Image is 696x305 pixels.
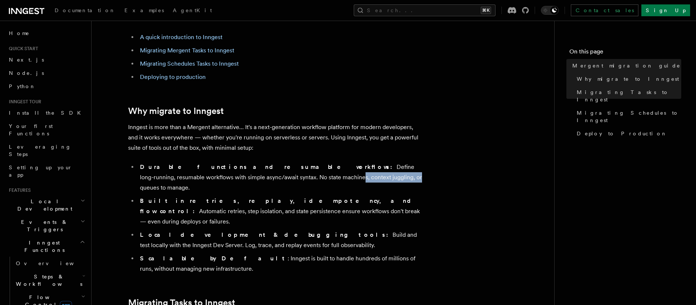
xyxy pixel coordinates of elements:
span: Deploy to Production [577,130,667,137]
strong: Durable functions and resumable workflows: [140,163,397,170]
button: Local Development [6,195,87,215]
li: Define long-running, resumable workflows with simple async/await syntax. No state machines, conte... [138,162,424,193]
button: Search...⌘K [354,4,496,16]
a: Why migrate to Inngest [574,72,681,86]
strong: Local development & debugging tools: [140,231,392,238]
span: AgentKit [173,7,212,13]
a: Deploy to Production [574,127,681,140]
a: Python [6,80,87,93]
span: Documentation [55,7,116,13]
a: Install the SDK [6,106,87,119]
span: Overview [16,260,92,266]
span: Inngest tour [6,99,41,105]
a: Examples [120,2,168,20]
span: Install the SDK [9,110,85,116]
h4: On this page [569,47,681,59]
a: Overview [13,257,87,270]
span: Node.js [9,70,44,76]
span: Quick start [6,46,38,52]
a: Migrating Schedules to Inngest [574,106,681,127]
li: Build and test locally with the Inngest Dev Server. Log, trace, and replay events for full observ... [138,230,424,250]
button: Inngest Functions [6,236,87,257]
span: Inngest Functions [6,239,80,254]
span: Leveraging Steps [9,144,71,157]
strong: Scalable by Default [140,255,288,262]
button: Toggle dark mode [541,6,559,15]
span: Home [9,30,30,37]
span: Why migrate to Inngest [577,75,679,83]
kbd: ⌘K [481,7,491,14]
a: Migrating Schedules Tasks to Inngest [140,60,239,67]
button: Events & Triggers [6,215,87,236]
a: Contact sales [571,4,638,16]
a: AgentKit [168,2,216,20]
span: Events & Triggers [6,218,80,233]
span: Migrating Schedules to Inngest [577,109,681,124]
a: Migrating Tasks to Inngest [574,86,681,106]
a: A quick introduction to Inngest [140,34,223,41]
li: Automatic retries, step isolation, and state persistence ensure workflows don't break — even duri... [138,196,424,227]
a: Documentation [50,2,120,20]
a: Setting up your app [6,161,87,181]
span: Setting up your app [9,164,72,178]
span: Python [9,83,36,89]
a: Next.js [6,53,87,66]
a: Home [6,27,87,40]
a: Why migrate to Inngest [128,106,224,116]
span: Steps & Workflows [13,273,82,288]
a: Leveraging Steps [6,140,87,161]
a: Your first Functions [6,119,87,140]
span: Local Development [6,198,80,212]
button: Steps & Workflows [13,270,87,291]
a: Node.js [6,66,87,80]
span: Examples [124,7,164,13]
span: Next.js [9,57,44,63]
a: Mergent migration guide [569,59,681,72]
span: Migrating Tasks to Inngest [577,89,681,103]
a: Sign Up [641,4,690,16]
span: Mergent migration guide [572,62,680,69]
p: Inngest is more than a Mergent alternative… It's a next-generation workflow platform for modern d... [128,122,424,153]
strong: Built in retries, replay, idempotency, and flow control: [140,197,417,215]
a: Migrating Mergent Tasks to Inngest [140,47,234,54]
li: : Inngest is built to handle hundreds of millions of runs, without managing new infrastructure. [138,253,424,274]
span: Your first Functions [9,123,53,136]
a: Deploying to production [140,73,206,80]
span: Features [6,187,31,193]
